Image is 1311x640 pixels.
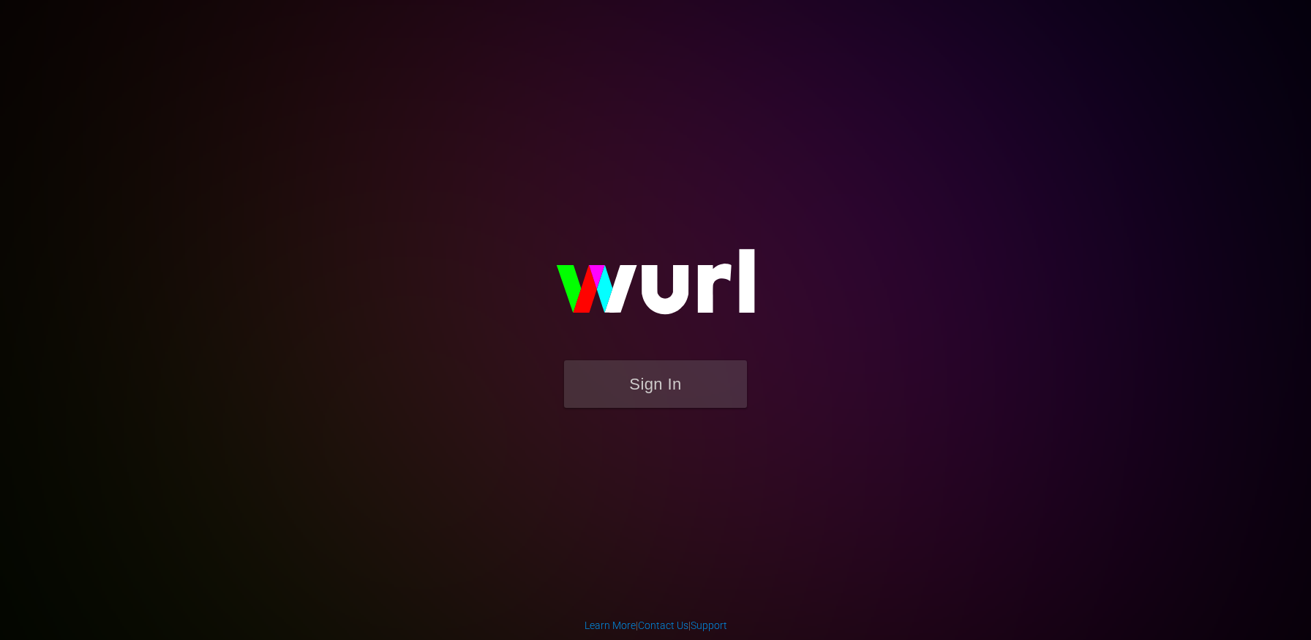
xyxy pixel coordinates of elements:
a: Learn More [585,619,636,631]
a: Support [691,619,727,631]
a: Contact Us [638,619,688,631]
img: wurl-logo-on-black-223613ac3d8ba8fe6dc639794a292ebdb59501304c7dfd60c99c58986ef67473.svg [509,217,802,360]
div: | | [585,618,727,633]
button: Sign In [564,360,747,408]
